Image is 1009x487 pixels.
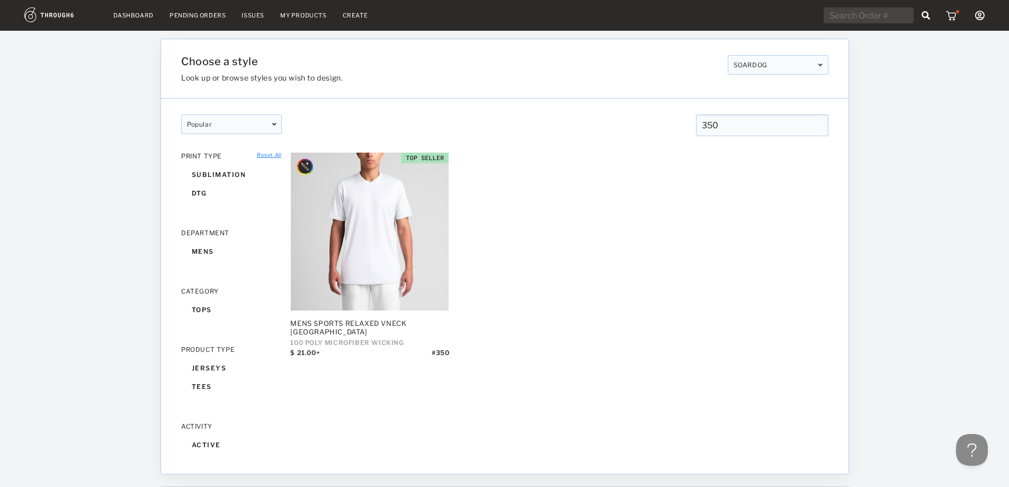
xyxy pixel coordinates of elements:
[290,349,320,365] div: $ 21.00+
[181,436,282,454] div: active
[181,422,282,430] div: ACTIVITY
[181,229,282,237] div: DEPARTMENT
[181,242,282,261] div: mens
[181,359,282,377] div: jerseys
[290,339,449,347] div: 100 POLY MICROFIBER WICKING
[695,114,828,136] input: Input Style by Name or ID
[181,377,282,396] div: tees
[181,346,282,353] div: PRODUCT TYPE
[824,7,914,23] input: Search Order #
[280,12,327,19] a: My Products
[113,12,154,19] a: Dashboard
[242,12,264,19] a: Issues
[946,10,959,21] img: icon_cart_red_dot.b92b630d.svg
[181,454,282,473] div: gaming
[727,55,828,75] div: SOARDOG
[181,73,719,82] h3: Look up or browse styles you wish to design.
[181,300,282,319] div: tops
[431,349,449,365] div: # 350
[296,158,314,176] img: style_designer_badgeMockup.svg
[290,319,449,336] div: Mens Sports Relaxed Vneck [GEOGRAPHIC_DATA]
[181,165,282,184] div: sublimation
[181,152,282,160] div: PRINT TYPE
[291,153,449,311] img: a5b1b18b-1f83-49f8-9939-931d0050eaf9.jpg
[169,12,226,19] a: Pending Orders
[181,287,282,295] div: CATEGORY
[257,152,281,158] a: Reset All
[181,184,282,202] div: dtg
[181,114,282,134] div: popular
[343,12,368,19] a: Create
[24,7,97,22] img: logo.1c10ca64.svg
[181,55,719,68] h1: Choose a style
[956,434,988,466] iframe: Toggle Customer Support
